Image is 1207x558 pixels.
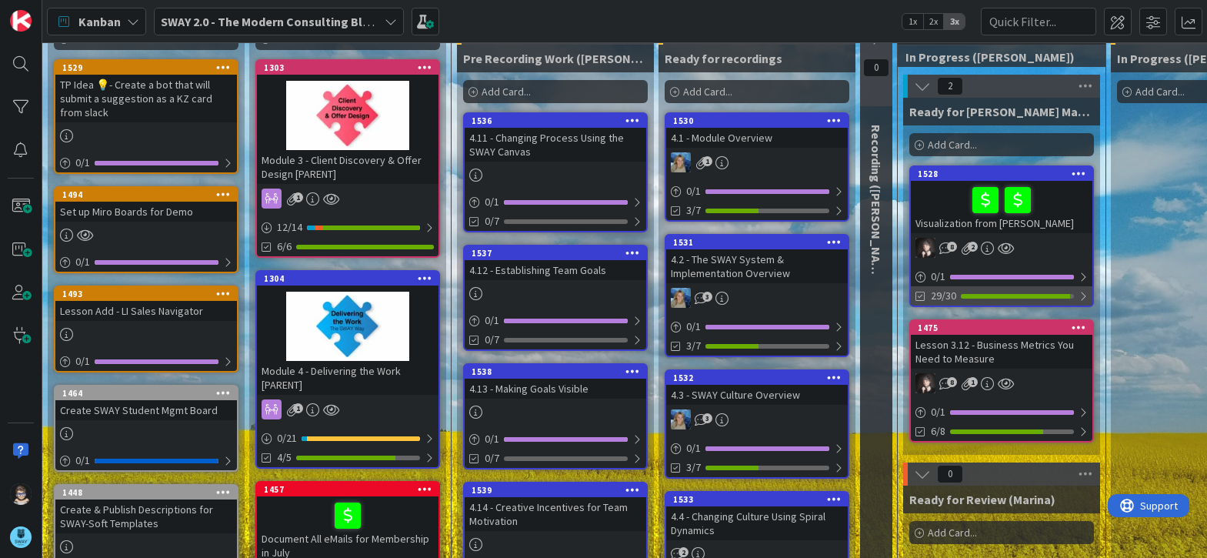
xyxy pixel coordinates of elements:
[702,413,712,423] span: 3
[257,272,438,395] div: 1304Module 4 - Delivering the Work [PARENT]
[909,165,1094,307] a: 1528Visualization from [PERSON_NAME]BN0/129/30
[257,218,438,237] div: 12/14
[55,75,237,122] div: TP Idea 💡- Create a bot that will submit a suggestion as a KZ card from slack
[257,61,438,184] div: 1303Module 3 - Client Discovery & Offer Design [PARENT]
[686,338,701,354] span: 3/7
[911,181,1092,233] div: Visualization from [PERSON_NAME]
[55,153,237,172] div: 0/1
[264,484,438,495] div: 1457
[686,319,701,335] span: 0 / 1
[55,252,237,272] div: 0/1
[911,238,1092,258] div: BN
[54,186,238,273] a: 1494Set up Miro Boards for Demo0/1
[62,62,237,73] div: 1529
[485,194,499,210] span: 0 / 1
[55,451,237,470] div: 0/1
[911,321,1092,335] div: 1475
[666,182,848,201] div: 0/1
[485,332,499,348] span: 0/7
[909,104,1094,119] span: Ready for Barb Magic
[257,61,438,75] div: 1303
[55,400,237,420] div: Create SWAY Student Mgmt Board
[937,465,963,483] span: 0
[937,77,963,95] span: 2
[463,51,648,66] span: Pre Recording Work (Marina)
[55,188,237,202] div: 1494
[909,492,1055,507] span: Ready for Review (Marina)
[485,213,499,229] span: 0/7
[465,483,646,531] div: 15394.14 - Creative Incentives for Team Motivation
[465,483,646,497] div: 1539
[75,254,90,270] span: 0 / 1
[673,237,848,248] div: 1531
[161,14,403,29] b: SWAY 2.0 - The Modern Consulting Blueprint
[54,385,238,472] a: 1464Create SWAY Student Mgmt Board0/1
[911,373,1092,393] div: BN
[666,385,848,405] div: 4.3 - SWAY Culture Overview
[666,236,848,249] div: 1531
[10,483,32,505] img: TP
[55,202,237,222] div: Set up Miro Boards for Demo
[666,371,848,385] div: 1532
[75,353,90,369] span: 0 / 1
[62,487,237,498] div: 1448
[257,429,438,448] div: 0/21
[463,363,648,469] a: 15384.13 - Making Goals Visible0/10/7
[666,409,848,429] div: MA
[62,189,237,200] div: 1494
[666,249,848,283] div: 4.2 - The SWAY System & Implementation Overview
[472,485,646,496] div: 1539
[255,59,440,258] a: 1303Module 3 - Client Discovery & Offer Design [PARENT]12/146/6
[702,292,712,302] span: 3
[686,459,701,476] span: 3/7
[666,114,848,128] div: 1530
[671,288,691,308] img: MA
[666,371,848,405] div: 15324.3 - SWAY Culture Overview
[293,403,303,413] span: 1
[465,365,646,399] div: 15384.13 - Making Goals Visible
[671,152,691,172] img: MA
[944,14,965,29] span: 3x
[54,286,238,373] a: 1493Lesson Add - LI Sales Navigator0/1
[666,493,848,540] div: 15334.4 - Changing Culture Using Spiral Dynamics
[686,202,701,219] span: 3/7
[981,8,1096,35] input: Quick Filter...
[673,494,848,505] div: 1533
[465,192,646,212] div: 0/1
[465,429,646,449] div: 0/1
[465,114,646,162] div: 15364.11 - Changing Process Using the SWAY Canvas
[277,449,292,466] span: 4/5
[75,155,90,171] span: 0 / 1
[472,115,646,126] div: 1536
[465,497,646,531] div: 4.14 - Creative Incentives for Team Motivation
[62,289,237,299] div: 1493
[277,219,302,236] span: 12 / 14
[465,365,646,379] div: 1538
[55,287,237,321] div: 1493Lesson Add - LI Sales Navigator
[671,409,691,429] img: MA
[32,2,70,21] span: Support
[55,287,237,301] div: 1493
[666,152,848,172] div: MA
[264,62,438,73] div: 1303
[918,169,1092,179] div: 1528
[947,242,957,252] span: 8
[55,486,237,500] div: 1448
[686,183,701,199] span: 0 / 1
[909,319,1094,443] a: 1475Lesson 3.12 - Business Metrics You Need to MeasureBN0/16/8
[465,246,646,260] div: 1537
[702,156,712,166] span: 1
[686,440,701,456] span: 0 / 1
[911,167,1092,233] div: 1528Visualization from [PERSON_NAME]
[928,138,977,152] span: Add Card...
[923,14,944,29] span: 2x
[277,239,292,255] span: 6/6
[666,506,848,540] div: 4.4 - Changing Culture Using Spiral Dynamics
[931,423,945,439] span: 6/8
[465,246,646,280] div: 15374.12 - Establishing Team Goals
[485,312,499,329] span: 0 / 1
[465,379,646,399] div: 4.13 - Making Goals Visible
[666,317,848,336] div: 0/1
[928,526,977,540] span: Add Card...
[293,192,303,202] span: 1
